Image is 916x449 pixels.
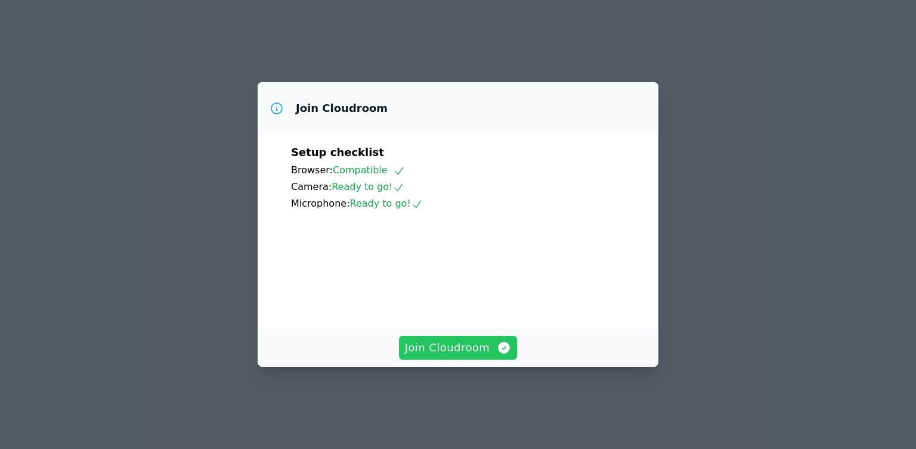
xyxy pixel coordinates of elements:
[291,198,350,209] span: Microphone:
[350,198,423,209] span: Ready to go!
[405,339,512,356] span: Join Cloudroom
[332,181,404,192] span: Ready to go!
[296,101,388,116] h3: Join Cloudroom
[333,164,405,176] span: Compatible
[291,181,332,192] span: Camera:
[399,336,518,360] button: Join Cloudroom
[291,164,333,176] span: Browser:
[291,146,384,158] span: Setup checklist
